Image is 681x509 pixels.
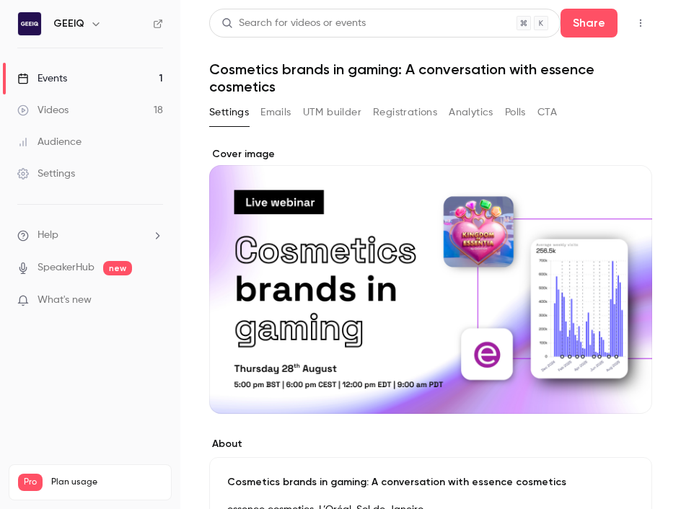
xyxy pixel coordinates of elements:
[38,293,92,308] span: What's new
[18,474,43,491] span: Pro
[17,167,75,181] div: Settings
[103,261,132,275] span: new
[17,228,163,243] li: help-dropdown-opener
[209,147,652,161] label: Cover image
[38,228,58,243] span: Help
[505,101,526,124] button: Polls
[303,101,361,124] button: UTM builder
[209,101,249,124] button: Settings
[209,61,652,95] h1: Cosmetics brands in gaming: A conversation with essence cosmetics
[227,475,634,490] p: Cosmetics brands in gaming: A conversation with essence cosmetics
[373,101,437,124] button: Registrations
[51,477,162,488] span: Plan usage
[53,17,84,31] h6: GEEIQ
[17,103,69,118] div: Videos
[537,101,557,124] button: CTA
[221,16,366,31] div: Search for videos or events
[449,101,493,124] button: Analytics
[561,9,618,37] button: Share
[18,12,41,35] img: GEEIQ
[209,147,652,414] section: Cover image
[17,71,67,86] div: Events
[260,101,291,124] button: Emails
[38,260,95,275] a: SpeakerHub
[17,135,82,149] div: Audience
[209,437,652,451] label: About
